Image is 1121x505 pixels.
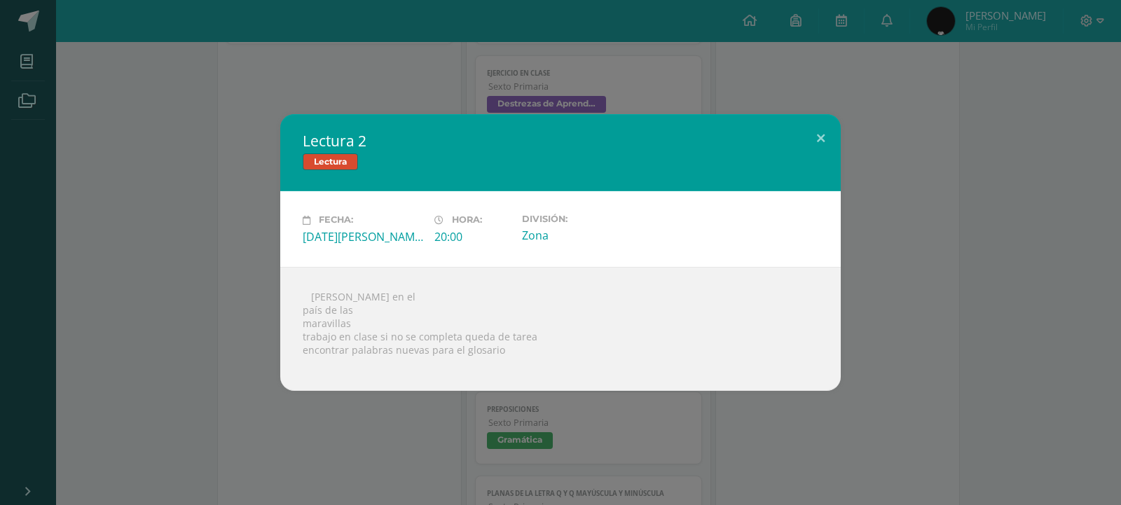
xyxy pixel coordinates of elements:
[522,214,642,224] label: División:
[319,215,353,226] span: Fecha:
[303,131,818,151] h2: Lectura 2
[522,228,642,243] div: Zona
[280,267,841,391] div:  [PERSON_NAME] en el país de las maravillas trabajo en clase si no se completa queda de tarea en...
[801,114,841,162] button: Close (Esc)
[452,215,482,226] span: Hora:
[303,229,423,244] div: [DATE][PERSON_NAME]
[434,229,511,244] div: 20:00
[303,153,358,170] span: Lectura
